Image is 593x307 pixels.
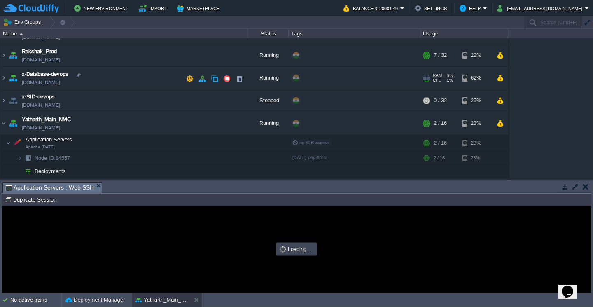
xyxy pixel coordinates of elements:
[421,29,508,38] div: Usage
[17,152,22,165] img: AMDAwAAAACH5BAEAAAAALAAAAAABAAEAAAICRAEAOw==
[445,79,453,84] span: 1%
[292,141,330,146] span: no SLB access
[434,90,447,112] div: 0 / 32
[74,3,131,13] button: New Environment
[247,113,289,135] div: Running
[25,137,73,143] a: Application ServersApache [DATE]
[247,68,289,90] div: Running
[19,33,23,35] img: AMDAwAAAACH5BAEAAAAALAAAAAABAAEAAAICRAEAOw==
[25,137,73,144] span: Application Servers
[1,29,247,38] div: Name
[7,179,19,201] img: AMDAwAAAACH5BAEAAAAALAAAAAABAAEAAAICRAEAOw==
[277,244,316,255] div: Loading...
[22,124,60,133] a: [DOMAIN_NAME]
[3,3,59,14] img: CloudJiffy
[7,90,19,112] img: AMDAwAAAACH5BAEAAAAALAAAAAABAAEAAAICRAEAOw==
[460,3,483,13] button: Help
[462,152,489,165] div: 23%
[3,16,44,28] button: Env Groups
[462,68,489,90] div: 62%
[292,156,327,161] span: [DATE]-php-8.2.8
[26,145,55,150] span: Apache [DATE]
[462,90,489,112] div: 25%
[22,48,57,56] a: Rakshak_Prod
[34,169,67,176] a: Deployments
[434,152,445,165] div: 2 / 16
[7,68,19,90] img: AMDAwAAAACH5BAEAAAAALAAAAAABAAEAAAICRAEAOw==
[34,155,71,162] span: 84557
[10,293,62,307] div: No active tasks
[22,102,60,110] a: [DOMAIN_NAME]
[22,94,55,102] a: x-SID-devops
[558,274,585,299] iframe: chat widget
[139,3,170,13] button: Import
[135,296,187,304] button: Yatharth_Main_NMC
[5,196,59,203] button: Duplicate Session
[35,156,56,162] span: Node ID:
[34,155,71,162] a: Node ID:84557
[434,179,447,201] div: 1 / 64
[7,45,19,67] img: AMDAwAAAACH5BAEAAAAALAAAAAABAAEAAAICRAEAOw==
[6,136,11,152] img: AMDAwAAAACH5BAEAAAAALAAAAAABAAEAAAICRAEAOw==
[22,56,60,65] a: [DOMAIN_NAME]
[17,166,22,178] img: AMDAwAAAACH5BAEAAAAALAAAAAABAAEAAAICRAEAOw==
[462,113,489,135] div: 23%
[445,74,453,79] span: 9%
[22,166,34,178] img: AMDAwAAAACH5BAEAAAAALAAAAAABAAEAAAICRAEAOw==
[177,3,222,13] button: Marketplace
[289,29,420,38] div: Tags
[247,179,289,201] div: Running
[22,79,60,87] span: [DOMAIN_NAME]
[247,90,289,112] div: Stopped
[0,45,7,67] img: AMDAwAAAACH5BAEAAAAALAAAAAABAAEAAAICRAEAOw==
[248,29,288,38] div: Status
[22,116,71,124] a: Yatharth_Main_NMC
[433,74,442,79] span: RAM
[462,136,489,152] div: 23%
[462,45,489,67] div: 22%
[462,179,489,201] div: 88%
[0,179,7,201] img: AMDAwAAAACH5BAEAAAAALAAAAAABAAEAAAICRAEAOw==
[434,113,447,135] div: 2 / 16
[343,3,400,13] button: Balance ₹-20001.49
[434,45,447,67] div: 7 / 32
[433,79,441,84] span: CPU
[415,3,449,13] button: Settings
[0,68,7,90] img: AMDAwAAAACH5BAEAAAAALAAAAAABAAEAAAICRAEAOw==
[11,136,23,152] img: AMDAwAAAACH5BAEAAAAALAAAAAABAAEAAAICRAEAOw==
[247,45,289,67] div: Running
[0,90,7,112] img: AMDAwAAAACH5BAEAAAAALAAAAAABAAEAAAICRAEAOw==
[0,113,7,135] img: AMDAwAAAACH5BAEAAAAALAAAAAABAAEAAAICRAEAOw==
[434,136,447,152] div: 2 / 16
[497,3,585,13] button: [EMAIL_ADDRESS][DOMAIN_NAME]
[22,71,68,79] a: x-Database-devops
[7,113,19,135] img: AMDAwAAAACH5BAEAAAAALAAAAAABAAEAAAICRAEAOw==
[22,152,34,165] img: AMDAwAAAACH5BAEAAAAALAAAAAABAAEAAAICRAEAOw==
[5,183,94,193] span: Application Servers : Web SSH
[65,296,125,304] button: Deployment Manager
